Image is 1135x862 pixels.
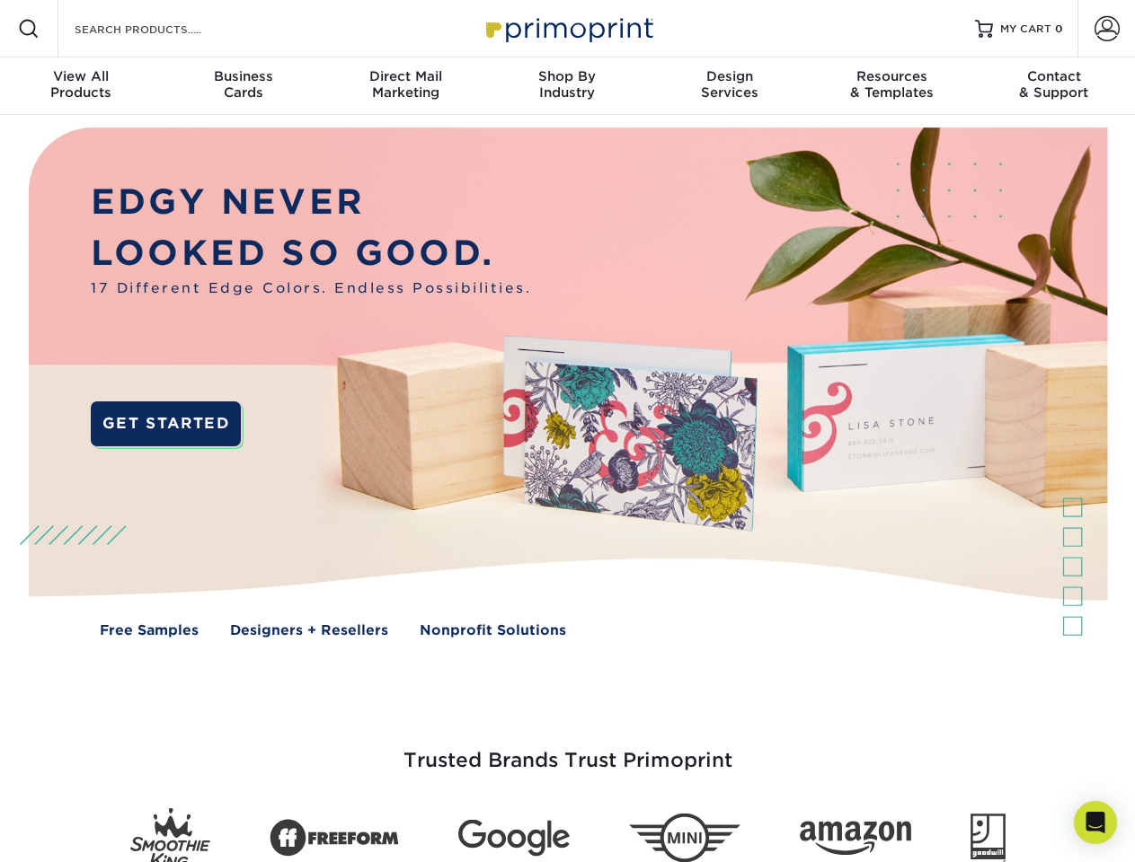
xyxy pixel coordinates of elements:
span: Business [162,68,324,84]
img: Amazon [800,822,911,856]
div: & Support [973,68,1135,101]
p: EDGY NEVER [91,177,531,228]
span: Resources [811,68,972,84]
div: & Templates [811,68,972,101]
a: BusinessCards [162,57,324,115]
div: Industry [486,68,648,101]
a: GET STARTED [91,401,241,446]
img: Goodwill [971,814,1006,862]
span: 17 Different Edge Colors. Endless Possibilities. [91,278,531,299]
span: MY CART [1000,22,1051,37]
a: Contact& Support [973,57,1135,115]
input: SEARCH PRODUCTS..... [73,18,248,40]
span: Direct Mail [324,68,486,84]
span: Shop By [486,68,648,84]
a: Shop ByIndustry [486,57,648,115]
img: Primoprint [478,9,658,48]
div: Cards [162,68,324,101]
h3: Trusted Brands Trust Primoprint [42,706,1094,794]
a: Direct MailMarketing [324,57,486,115]
span: 0 [1055,22,1063,35]
a: Free Samples [100,620,199,641]
a: Nonprofit Solutions [420,620,566,641]
p: LOOKED SO GOOD. [91,228,531,279]
a: Designers + Resellers [230,620,388,641]
a: Resources& Templates [811,57,972,115]
a: DesignServices [649,57,811,115]
div: Open Intercom Messenger [1074,801,1117,844]
div: Marketing [324,68,486,101]
span: Design [649,68,811,84]
div: Services [649,68,811,101]
img: Google [458,820,570,857]
iframe: Google Customer Reviews [4,807,153,856]
span: Contact [973,68,1135,84]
